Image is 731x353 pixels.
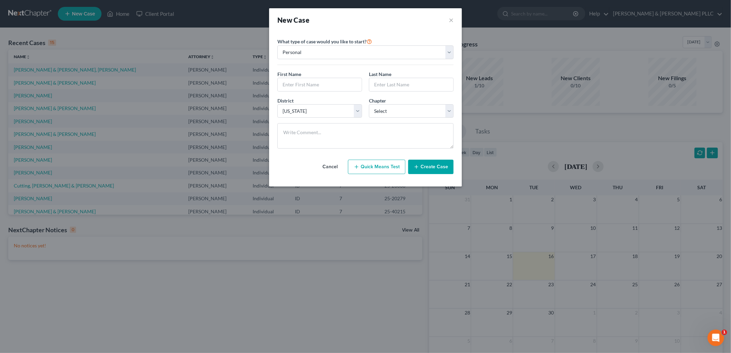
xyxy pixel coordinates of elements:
[277,71,301,77] span: First Name
[277,37,372,45] label: What type of case would you like to start?
[348,160,405,174] button: Quick Means Test
[369,71,391,77] span: Last Name
[277,16,309,24] strong: New Case
[722,330,727,335] span: 1
[369,98,386,104] span: Chapter
[449,15,454,25] button: ×
[408,160,454,174] button: Create Case
[278,78,362,91] input: Enter First Name
[277,98,294,104] span: District
[315,160,345,174] button: Cancel
[708,330,724,346] iframe: Intercom live chat
[369,78,453,91] input: Enter Last Name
